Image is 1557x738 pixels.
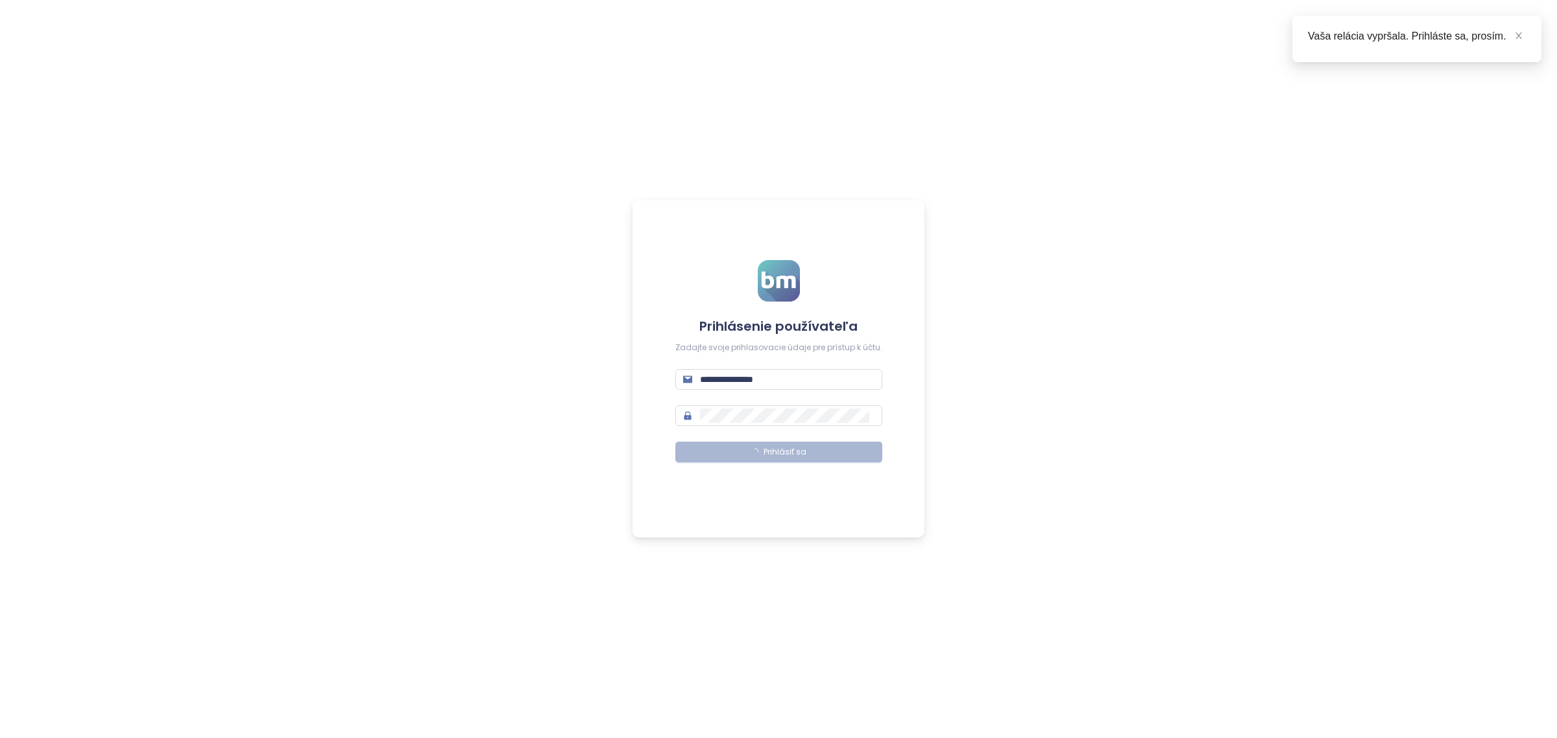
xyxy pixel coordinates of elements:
span: close [1514,31,1523,40]
div: Vaša relácia vypršala. Prihláste sa, prosím. [1308,29,1526,44]
button: Prihlásiť sa [675,442,882,462]
span: mail [683,375,692,384]
h4: Prihlásenie používateľa [675,317,882,335]
div: Zadajte svoje prihlasovacie údaje pre prístup k účtu. [675,342,882,354]
span: Prihlásiť sa [764,446,806,458]
img: logo [758,260,800,302]
span: loading [749,446,760,457]
span: lock [683,411,692,420]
